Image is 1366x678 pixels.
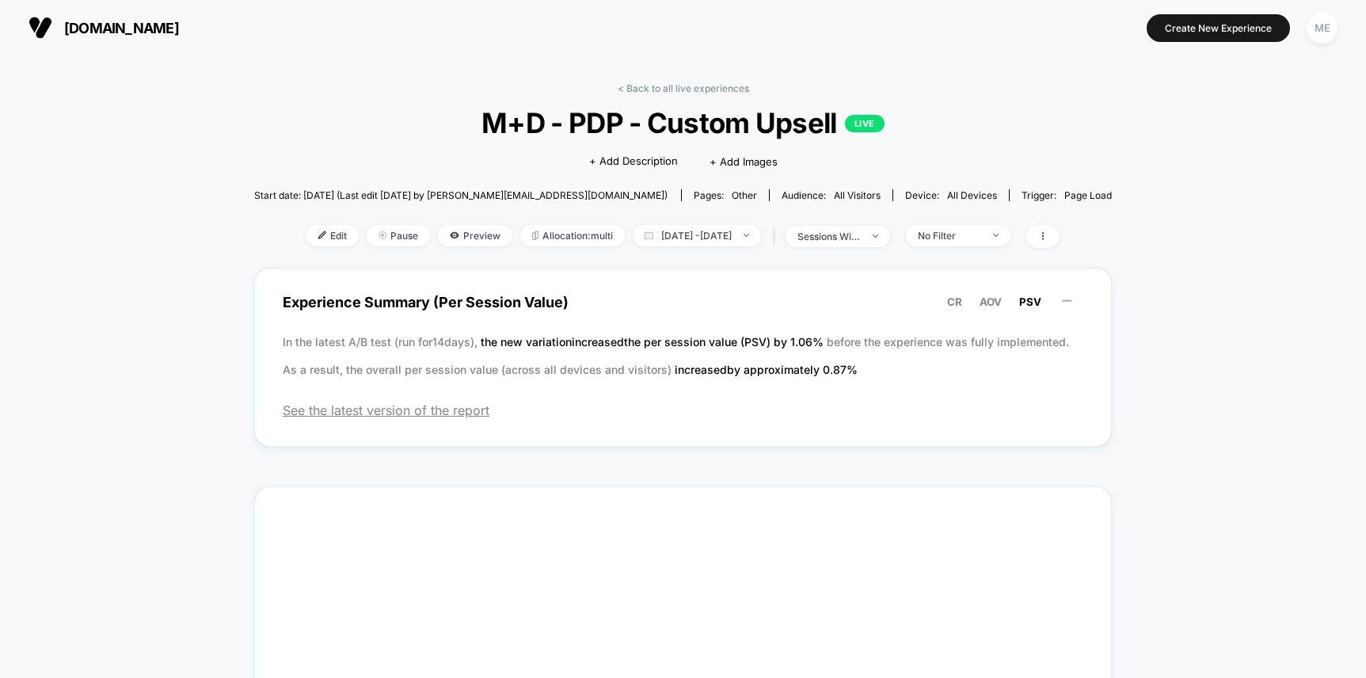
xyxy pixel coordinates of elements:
[732,189,757,201] span: other
[438,225,512,246] span: Preview
[532,231,538,240] img: rebalance
[892,189,1009,201] span: Device:
[283,284,1084,320] span: Experience Summary (Per Session Value)
[1022,189,1112,201] div: Trigger:
[283,328,1084,383] p: In the latest A/B test (run for 14 days), before the experience was fully implemented. As a resul...
[481,335,827,349] span: the new variation increased the per session value (PSV) by 1.06 %
[769,225,786,248] span: |
[975,295,1006,309] button: AOV
[1019,295,1041,308] span: PSV
[589,154,678,169] span: + Add Description
[710,155,778,168] span: + Add Images
[942,295,967,309] button: CR
[797,230,861,242] div: sessions with impression
[1302,12,1342,44] button: ME
[834,189,881,201] span: All Visitors
[318,231,326,239] img: edit
[918,230,981,242] div: No Filter
[993,234,999,237] img: end
[645,231,653,239] img: calendar
[980,295,1002,308] span: AOV
[29,16,52,40] img: Visually logo
[64,20,179,36] span: [DOMAIN_NAME]
[1307,13,1337,44] div: ME
[297,106,1069,139] span: M+D - PDP - Custom Upsell
[1064,189,1112,201] span: Page Load
[694,189,757,201] div: Pages:
[744,234,749,237] img: end
[618,82,749,94] a: < Back to all live experiences
[782,189,881,201] div: Audience:
[283,402,1084,418] span: See the latest version of the report
[367,225,430,246] span: Pause
[24,15,184,40] button: [DOMAIN_NAME]
[379,231,386,239] img: end
[947,189,997,201] span: all devices
[873,234,878,238] img: end
[675,363,858,376] span: increased by approximately 0.87 %
[845,115,885,132] p: LIVE
[254,189,668,201] span: Start date: [DATE] (Last edit [DATE] by [PERSON_NAME][EMAIL_ADDRESS][DOMAIN_NAME])
[947,295,962,308] span: CR
[633,225,761,246] span: [DATE] - [DATE]
[306,225,359,246] span: Edit
[1014,295,1046,309] button: PSV
[520,225,625,246] span: Allocation: multi
[1147,14,1290,42] button: Create New Experience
